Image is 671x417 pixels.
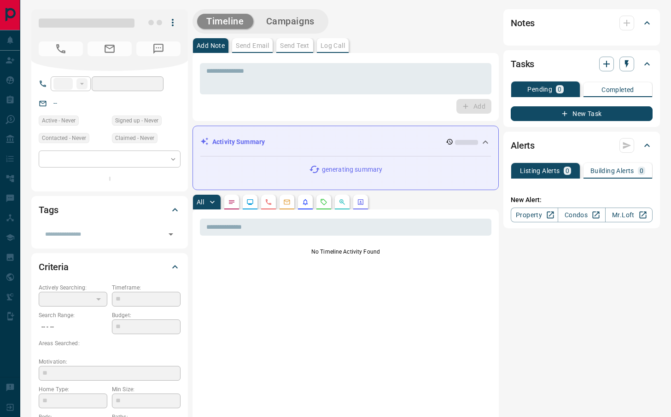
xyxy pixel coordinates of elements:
[39,284,107,292] p: Actively Searching:
[566,168,569,174] p: 0
[112,311,181,319] p: Budget:
[520,168,560,174] p: Listing Alerts
[197,42,225,49] p: Add Note
[511,57,534,71] h2: Tasks
[558,86,561,93] p: 0
[558,208,605,222] a: Condos
[112,385,181,394] p: Min Size:
[511,195,653,205] p: New Alert:
[511,208,558,222] a: Property
[511,106,653,121] button: New Task
[302,198,309,206] svg: Listing Alerts
[511,134,653,156] div: Alerts
[39,199,181,221] div: Tags
[640,168,643,174] p: 0
[246,198,254,206] svg: Lead Browsing Activity
[136,41,181,56] span: No Number
[265,198,272,206] svg: Calls
[257,14,324,29] button: Campaigns
[511,53,653,75] div: Tasks
[115,116,158,125] span: Signed up - Never
[39,41,83,56] span: No Number
[39,260,69,274] h2: Criteria
[322,165,382,174] p: generating summary
[283,198,291,206] svg: Emails
[590,168,634,174] p: Building Alerts
[115,133,154,143] span: Claimed - Never
[200,133,491,151] div: Activity Summary
[53,99,57,107] a: --
[228,198,235,206] svg: Notes
[197,199,204,205] p: All
[39,385,107,394] p: Home Type:
[39,203,58,217] h2: Tags
[88,41,132,56] span: No Email
[112,284,181,292] p: Timeframe:
[42,116,76,125] span: Active - Never
[511,16,535,30] h2: Notes
[39,319,107,335] p: -- - --
[164,228,177,241] button: Open
[39,339,181,347] p: Areas Searched:
[197,14,253,29] button: Timeline
[338,198,346,206] svg: Opportunities
[601,87,634,93] p: Completed
[357,198,364,206] svg: Agent Actions
[39,358,181,366] p: Motivation:
[212,137,265,147] p: Activity Summary
[320,198,327,206] svg: Requests
[605,208,653,222] a: Mr.Loft
[511,12,653,34] div: Notes
[511,138,535,153] h2: Alerts
[200,248,491,256] p: No Timeline Activity Found
[42,133,86,143] span: Contacted - Never
[527,86,552,93] p: Pending
[39,256,181,278] div: Criteria
[39,311,107,319] p: Search Range:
